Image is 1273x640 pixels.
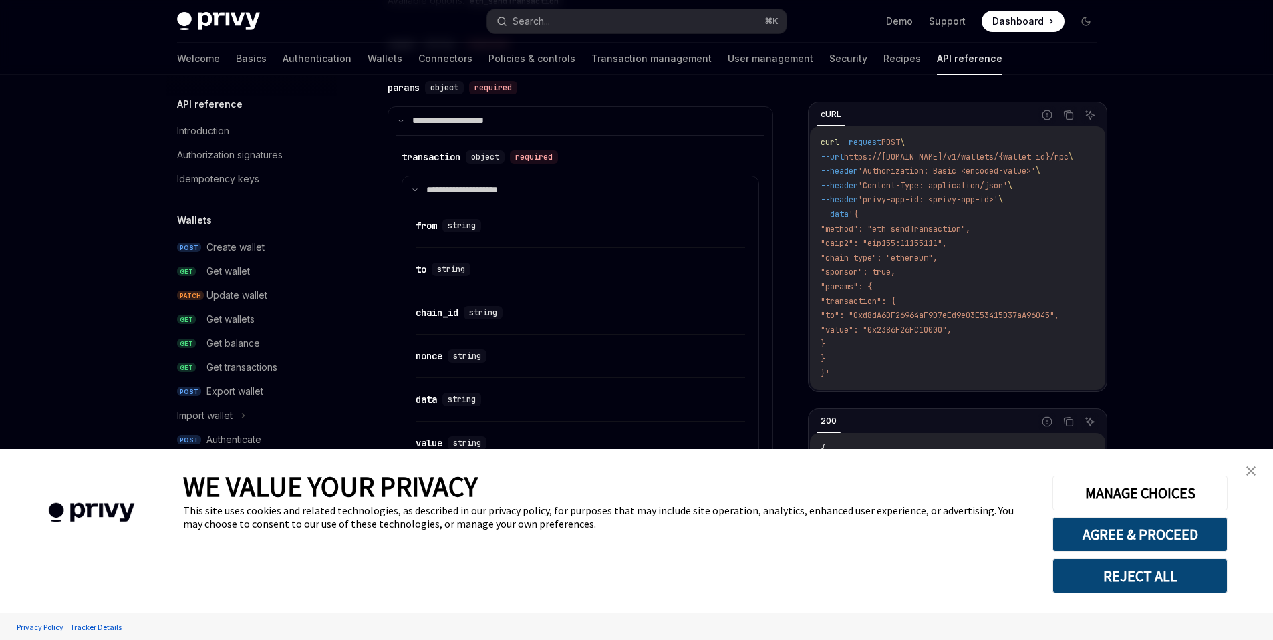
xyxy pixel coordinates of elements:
[513,13,550,29] div: Search...
[1069,152,1073,162] span: \
[844,152,1069,162] span: https://[DOMAIN_NAME]/v1/wallets/{wallet_id}/rpc
[166,331,337,355] a: GETGet balance
[402,150,460,164] div: transaction
[488,43,575,75] a: Policies & controls
[858,180,1008,191] span: 'Content-Type: application/json'
[764,16,779,27] span: ⌘ K
[937,43,1002,75] a: API reference
[177,43,220,75] a: Welcome
[166,235,337,259] a: POSTCreate wallet
[1081,413,1099,430] button: Ask AI
[821,137,839,148] span: curl
[821,281,872,292] span: "params": {
[591,43,712,75] a: Transaction management
[206,359,277,375] div: Get transactions
[929,15,966,28] a: Support
[469,307,497,318] span: string
[177,315,196,325] span: GET
[1008,180,1012,191] span: \
[1052,558,1228,593] button: REJECT ALL
[206,311,255,327] div: Get wallets
[817,413,841,429] div: 200
[177,387,201,397] span: POST
[416,393,437,406] div: data
[821,310,1059,321] span: "to": "0xd8dA6BF26964aF9D7eEd9e03E53415D37aA96045",
[177,363,196,373] span: GET
[510,150,558,164] div: required
[817,106,845,122] div: cURL
[206,335,260,351] div: Get balance
[166,143,337,167] a: Authorization signatures
[1052,517,1228,552] button: AGREE & PROCEED
[177,339,196,349] span: GET
[829,43,867,75] a: Security
[821,152,844,162] span: --url
[437,264,465,275] span: string
[416,263,426,276] div: to
[728,43,813,75] a: User management
[416,436,442,450] div: value
[177,267,196,277] span: GET
[1238,458,1264,484] a: close banner
[67,615,125,639] a: Tracker Details
[821,194,858,205] span: --header
[166,119,337,143] a: Introduction
[1075,11,1097,32] button: Toggle dark mode
[166,379,337,404] a: POSTExport wallet
[849,209,858,220] span: '{
[821,238,947,249] span: "caip2": "eip155:11155111",
[430,82,458,93] span: object
[982,11,1065,32] a: Dashboard
[453,438,481,448] span: string
[471,152,499,162] span: object
[13,615,67,639] a: Privacy Policy
[206,263,250,279] div: Get wallet
[487,9,787,33] button: Search...⌘K
[453,351,481,361] span: string
[183,469,478,504] span: WE VALUE YOUR PRIVACY
[416,306,458,319] div: chain_id
[821,209,849,220] span: --data
[166,259,337,283] a: GETGet wallet
[1246,466,1256,476] img: close banner
[821,368,830,379] span: }'
[992,15,1044,28] span: Dashboard
[177,123,229,139] div: Introduction
[177,212,212,228] h5: Wallets
[177,12,260,31] img: dark logo
[821,353,825,364] span: }
[886,15,913,28] a: Demo
[206,239,265,255] div: Create wallet
[416,349,442,363] div: nonce
[858,166,1036,176] span: 'Authorization: Basic <encoded-value>'
[1060,413,1077,430] button: Copy the contents from the code block
[20,484,163,542] img: company logo
[821,224,970,234] span: "method": "eth_sendTransaction",
[166,428,337,452] a: POSTAuthenticate
[283,43,351,75] a: Authentication
[998,194,1003,205] span: \
[166,167,337,191] a: Idempotency keys
[1060,106,1077,124] button: Copy the contents from the code block
[166,283,337,307] a: PATCHUpdate wallet
[858,194,998,205] span: 'privy-app-id: <privy-app-id>'
[177,243,201,253] span: POST
[177,408,233,424] div: Import wallet
[206,432,261,448] div: Authenticate
[821,444,825,454] span: {
[448,394,476,405] span: string
[1036,166,1040,176] span: \
[839,137,881,148] span: --request
[177,435,201,445] span: POST
[368,43,402,75] a: Wallets
[166,355,337,379] a: GETGet transactions
[821,339,825,349] span: }
[177,291,204,301] span: PATCH
[177,147,283,163] div: Authorization signatures
[821,296,895,307] span: "transaction": {
[236,43,267,75] a: Basics
[883,43,921,75] a: Recipes
[821,325,952,335] span: "value": "0x2386F26FC10000",
[1081,106,1099,124] button: Ask AI
[448,220,476,231] span: string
